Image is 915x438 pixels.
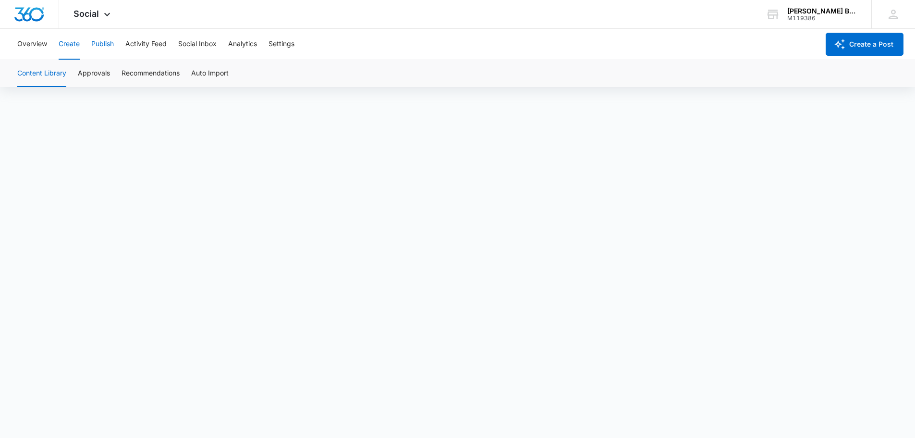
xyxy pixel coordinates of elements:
button: Overview [17,29,47,60]
button: Analytics [228,29,257,60]
button: Content Library [17,60,66,87]
button: Settings [268,29,294,60]
button: Approvals [78,60,110,87]
button: Activity Feed [125,29,167,60]
button: Recommendations [122,60,180,87]
button: Create a Post [826,33,903,56]
button: Create [59,29,80,60]
button: Publish [91,29,114,60]
div: account id [787,15,857,22]
button: Auto Import [191,60,229,87]
span: Social [73,9,99,19]
div: account name [787,7,857,15]
button: Social Inbox [178,29,217,60]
